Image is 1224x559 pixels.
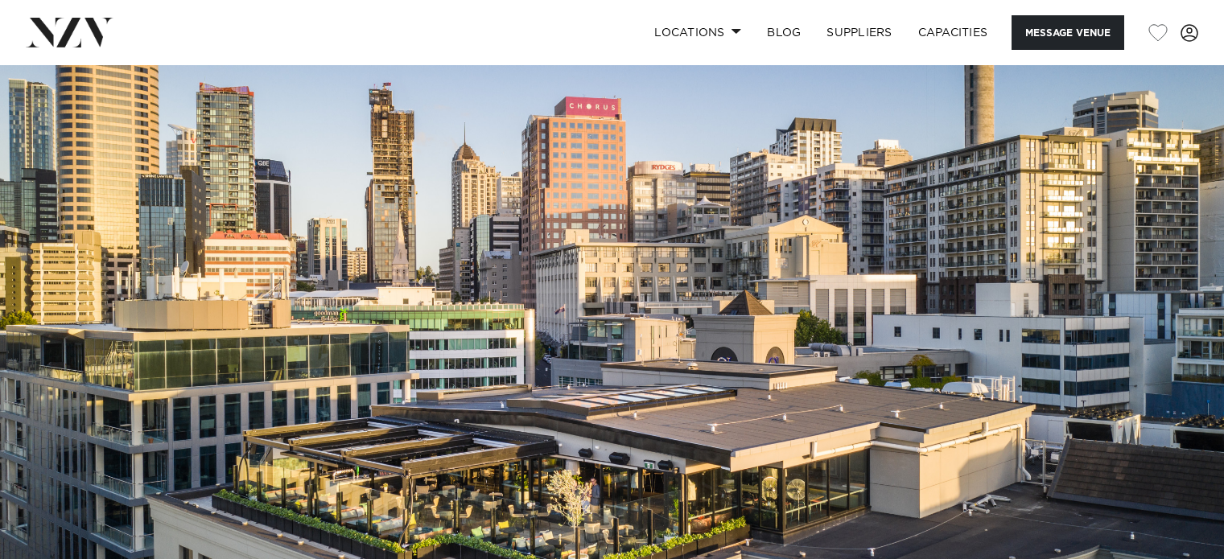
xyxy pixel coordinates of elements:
[641,15,754,50] a: Locations
[26,18,113,47] img: nzv-logo.png
[814,15,905,50] a: SUPPLIERS
[1012,15,1124,50] button: Message Venue
[905,15,1001,50] a: Capacities
[754,15,814,50] a: BLOG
